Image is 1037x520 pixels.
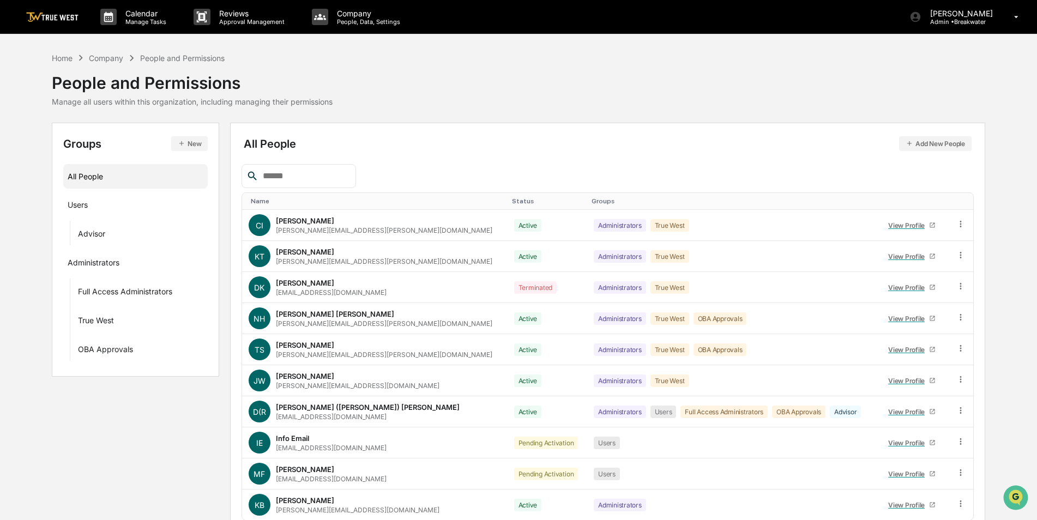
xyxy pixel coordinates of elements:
[276,444,387,452] div: [EMAIL_ADDRESS][DOMAIN_NAME]
[514,312,542,325] div: Active
[78,316,114,329] div: True West
[958,197,969,205] div: Toggle SortBy
[514,281,557,294] div: Terminated
[884,248,940,265] a: View Profile
[276,319,492,328] div: [PERSON_NAME][EMAIL_ADDRESS][PERSON_NAME][DOMAIN_NAME]
[514,437,578,449] div: Pending Activation
[254,283,264,292] span: DK
[185,87,198,100] button: Start new chat
[210,18,290,26] p: Approval Management
[276,226,492,234] div: [PERSON_NAME][EMAIL_ADDRESS][PERSON_NAME][DOMAIN_NAME]
[514,406,542,418] div: Active
[888,315,929,323] div: View Profile
[7,133,75,153] a: 🖐️Preclearance
[255,252,264,261] span: KT
[884,279,940,296] a: View Profile
[244,136,972,151] div: All People
[276,372,334,380] div: [PERSON_NAME]
[594,343,646,356] div: Administrators
[884,434,940,451] a: View Profile
[650,281,689,294] div: True West
[592,197,873,205] div: Toggle SortBy
[276,434,309,443] div: Info Email
[52,97,333,106] div: Manage all users within this organization, including managing their permissions
[328,9,406,18] p: Company
[888,470,929,478] div: View Profile
[514,499,542,511] div: Active
[888,408,929,416] div: View Profile
[921,18,998,26] p: Admin • Breakwater
[276,257,492,265] div: [PERSON_NAME][EMAIL_ADDRESS][PERSON_NAME][DOMAIN_NAME]
[594,499,646,511] div: Administrators
[276,465,334,474] div: [PERSON_NAME]
[52,64,333,93] div: People and Permissions
[255,500,264,510] span: KB
[594,250,646,263] div: Administrators
[90,137,135,148] span: Attestations
[276,310,394,318] div: [PERSON_NAME] [PERSON_NAME]
[37,94,138,103] div: We're available if you need us!
[888,377,929,385] div: View Profile
[77,184,132,193] a: Powered byPylon
[594,312,646,325] div: Administrators
[276,247,334,256] div: [PERSON_NAME]
[276,279,334,287] div: [PERSON_NAME]
[594,406,646,418] div: Administrators
[75,133,140,153] a: 🗄️Attestations
[888,501,929,509] div: View Profile
[884,403,940,420] a: View Profile
[921,9,998,18] p: [PERSON_NAME]
[276,506,439,514] div: [PERSON_NAME][EMAIL_ADDRESS][DOMAIN_NAME]
[884,372,940,389] a: View Profile
[512,197,583,205] div: Toggle SortBy
[276,216,334,225] div: [PERSON_NAME]
[514,250,542,263] div: Active
[594,219,646,232] div: Administrators
[11,83,31,103] img: 1746055101610-c473b297-6a78-478c-a979-82029cc54cd1
[899,136,972,151] button: Add New People
[78,344,133,358] div: OBA Approvals
[276,382,439,390] div: [PERSON_NAME][EMAIL_ADDRESS][DOMAIN_NAME]
[594,374,646,387] div: Administrators
[37,83,179,94] div: Start new chat
[276,496,334,505] div: [PERSON_NAME]
[78,287,172,300] div: Full Access Administrators
[514,468,578,480] div: Pending Activation
[514,219,542,232] div: Active
[884,497,940,513] a: View Profile
[7,154,73,173] a: 🔎Data Lookup
[276,350,492,359] div: [PERSON_NAME][EMAIL_ADDRESS][PERSON_NAME][DOMAIN_NAME]
[78,229,105,242] div: Advisor
[650,312,689,325] div: True West
[276,341,334,349] div: [PERSON_NAME]
[694,312,747,325] div: OBA Approvals
[884,341,940,358] a: View Profile
[63,136,208,151] div: Groups
[140,53,225,63] div: People and Permissions
[68,200,88,213] div: Users
[11,159,20,168] div: 🔎
[882,197,945,205] div: Toggle SortBy
[256,221,263,230] span: CI
[68,167,203,185] div: All People
[254,314,265,323] span: NH
[253,407,266,416] span: D(R
[650,219,689,232] div: True West
[117,18,172,26] p: Manage Tasks
[52,53,73,63] div: Home
[888,252,929,261] div: View Profile
[276,288,387,297] div: [EMAIL_ADDRESS][DOMAIN_NAME]
[594,281,646,294] div: Administrators
[68,258,119,271] div: Administrators
[650,374,689,387] div: True West
[251,197,503,205] div: Toggle SortBy
[117,9,172,18] p: Calendar
[79,138,88,147] div: 🗄️
[772,406,825,418] div: OBA Approvals
[830,406,861,418] div: Advisor
[210,9,290,18] p: Reviews
[276,475,387,483] div: [EMAIL_ADDRESS][DOMAIN_NAME]
[888,346,929,354] div: View Profile
[254,469,265,479] span: MF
